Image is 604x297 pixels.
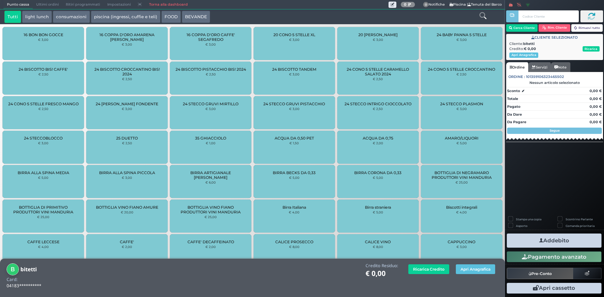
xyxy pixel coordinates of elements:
strong: 0,00 € [590,89,602,93]
span: BIRRA ARTIGIANALE [PERSON_NAME] [175,170,246,180]
span: 24 STECCOBLOCCO [24,136,63,140]
button: Addebito [507,234,601,248]
small: € 3,00 [289,107,299,111]
span: 24 CONO 5 STELLE CARAMELLO SALATO 2024 [343,67,413,76]
small: € 3,00 [456,107,467,111]
span: 24 STECCO INTRIGO CIOCCOLATO [344,102,411,106]
span: CALICE VINO [365,239,391,244]
label: Stampa una copia [516,217,541,221]
a: Ordine [506,62,528,72]
span: 24 [PERSON_NAME] FONDENTE [96,102,158,106]
small: € 3,00 [289,72,299,76]
span: 101359106323465502 [526,74,564,80]
div: Nessun articolo selezionato [506,80,603,85]
button: BEVANDE [182,11,210,23]
button: Ricarica Credito [408,264,449,274]
b: bitetti [523,41,534,46]
small: € 5,00 [456,141,467,145]
span: 24 BISCOTTO CROCCANTINO BIS! 2024 [92,67,162,76]
div: Cliente: [509,41,600,47]
img: bitetti [7,263,19,276]
button: piscina (ingressi, cuffie e teli) [91,11,160,23]
small: € 5,00 [289,176,299,179]
small: € 5,00 [373,176,383,179]
span: 24 STECCO GRUVI PISTACCHIO [263,102,325,106]
small: € 25,00 [456,180,468,184]
label: Asporto [516,224,528,228]
span: ACQUA DA 0,75 [363,136,393,140]
span: 16 BON BON GOCCE [24,32,63,37]
small: € 3,00 [289,38,299,41]
button: Pre-Conto [507,268,573,279]
small: € 4,00 [289,210,299,214]
a: Torna alla dashboard [145,0,191,9]
small: € 2,50 [456,72,467,76]
h4: Credito Residuo: [366,263,398,268]
span: ACQUA DA 0,50 PET [275,136,314,140]
span: CAFFE' [120,239,134,244]
small: € 8,00 [289,245,299,249]
small: € 25,00 [204,215,217,219]
span: BIRRA CORONA DA 0,33 [354,170,401,175]
small: € 1,50 [289,141,299,145]
small: € 6,00 [205,180,216,184]
strong: Da Dare [507,112,522,117]
small: € 3,00 [122,42,132,46]
small: € 3,00 [122,107,132,111]
span: CLIENTE SELEZIONATO [531,35,578,40]
span: 16 COPPA D'ORO CAFFE' SEGAFREDO [175,32,246,42]
span: CAFFE LECCESE [27,239,59,244]
span: 20 [PERSON_NAME] [358,32,398,37]
span: BOTTIGLIA DI PRIMITIVO PRODUTTORI VINI MANDURIA [8,205,79,214]
span: 0 [423,2,429,8]
small: € 3,00 [456,245,467,249]
small: € 2,50 [373,77,383,81]
span: 24 BISCOTTO BIS! CAFFE' [19,67,68,72]
small: € 25,00 [37,215,49,219]
small: € 2,50 [38,107,48,111]
span: 24 BABY PANNA 5 STELLE [437,32,487,37]
span: 24 CONO 5 STELLE FRESCO MANGO [8,102,79,106]
span: 24 CONO 5 STELLE CROCCANTINO [428,67,495,72]
span: Impostazioni [104,0,134,9]
small: € 2,50 [373,107,383,111]
button: Rim. Cliente [539,24,570,32]
h1: € 0,00 [366,270,398,278]
button: Cerca Cliente [506,24,538,32]
button: Rimuovi tutto [571,24,603,32]
small: € 4,00 [38,245,49,249]
span: BOTTIGLIA VINO FIANO AMURE [96,205,158,210]
div: Credito: [509,46,600,52]
span: 16 COPPA D'ORO AMARENA [PERSON_NAME] [92,32,162,42]
small: € 2,50 [122,77,132,81]
strong: Segue [550,129,560,133]
small: € 3,00 [38,141,48,145]
small: € 1,00 [206,141,215,145]
span: Punto cassa [3,0,33,9]
small: € 3,00 [122,176,132,179]
small: € 3,00 [205,42,216,46]
small: € 8,00 [373,245,383,249]
label: Comanda prioritaria [566,224,595,228]
button: Apri Anagrafica [509,52,538,58]
button: Apri cassetto [507,283,601,294]
h4: Card: [7,277,18,282]
small: € 2,50 [122,141,132,145]
span: BIRRA ALLA SPINA MEDIA [18,170,69,175]
button: light lunch [22,11,52,23]
small: € 4,00 [456,210,467,214]
button: FOOD [161,11,181,23]
span: 24 STECCO GRUVI MIRTILLO [183,102,238,106]
span: Birra Italiana [282,205,306,210]
span: 24 BISCOTTO TANDEM [272,67,316,72]
strong: Pagato [507,104,520,109]
span: BOTTIGLIA VINO FIANO PRODUTTORI VINI MANDURIA [175,205,246,214]
span: 20 CONO 5 STELLE XL [273,32,315,37]
b: 0 [404,2,406,7]
small: € 5,00 [38,176,48,179]
small: € 2,50 [206,72,216,76]
small: € 3,00 [205,107,216,111]
button: Pagamento avanzato [507,251,601,262]
small: € 3,00 [38,38,48,41]
button: Tutti [4,11,21,23]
